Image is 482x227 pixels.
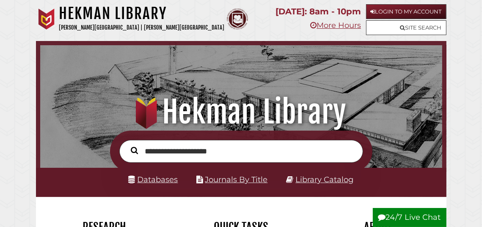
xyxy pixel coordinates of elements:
[366,20,446,35] a: Site Search
[59,23,225,33] p: [PERSON_NAME][GEOGRAPHIC_DATA] | [PERSON_NAME][GEOGRAPHIC_DATA]
[275,4,361,19] p: [DATE]: 8am - 10pm
[227,8,248,30] img: Calvin Theological Seminary
[366,4,446,19] a: Login to My Account
[47,93,435,131] h1: Hekman Library
[296,175,354,184] a: Library Catalog
[310,21,361,30] a: More Hours
[131,147,138,154] i: Search
[205,175,268,184] a: Journals By Title
[36,8,57,30] img: Calvin University
[127,145,143,156] button: Search
[129,175,178,184] a: Databases
[59,4,225,23] h1: Hekman Library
